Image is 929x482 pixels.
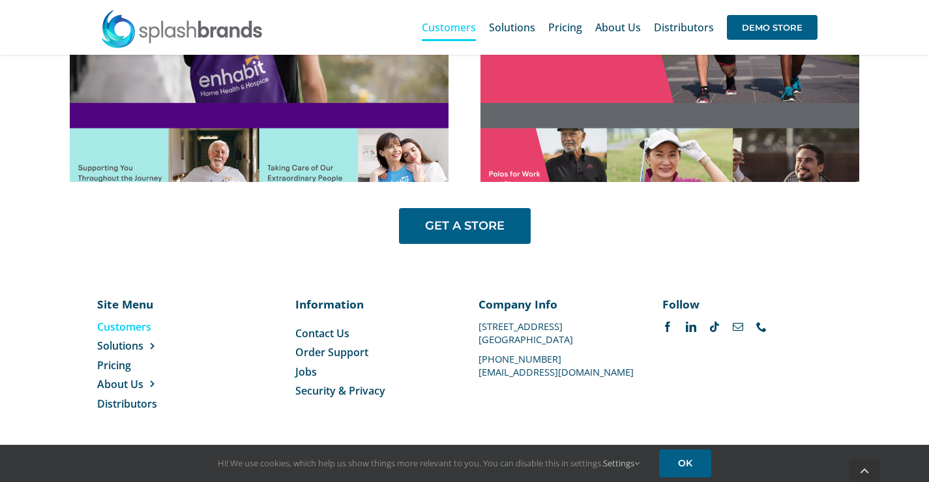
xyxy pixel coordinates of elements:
a: Distributors [97,397,196,411]
nav: Menu [97,320,196,411]
img: SplashBrands.com Logo [100,9,263,48]
a: Distributors [654,7,714,48]
span: Jobs [295,365,317,379]
a: GET A STORE [399,208,531,244]
span: Solutions [97,339,143,353]
nav: Menu [295,326,450,399]
a: phone [756,322,767,332]
a: Customers [422,7,476,48]
span: Customers [422,22,476,33]
span: Solutions [489,22,535,33]
span: About Us [97,377,143,391]
span: Contact Us [295,326,349,340]
a: Settings [603,457,640,469]
a: About Us [97,377,196,391]
span: Customers [97,320,151,334]
a: Solutions [97,339,196,353]
a: OK [659,449,711,477]
a: facebook [662,322,673,332]
span: Distributors [654,22,714,33]
a: tiktok [709,322,720,332]
nav: Main Menu Sticky [422,7,818,48]
p: Follow [662,296,818,312]
a: Customers [97,320,196,334]
span: Pricing [97,358,131,372]
p: Site Menu [97,296,196,312]
span: Security & Privacy [295,384,385,398]
a: Security & Privacy [295,384,450,398]
a: Contact Us [295,326,450,340]
span: DEMO STORE [727,15,818,40]
a: linkedin [686,322,696,332]
a: Pricing [548,7,582,48]
span: Pricing [548,22,582,33]
span: GET A STORE [425,219,505,233]
a: DEMO STORE [727,7,818,48]
p: Company Info [479,296,634,312]
a: Pricing [97,358,196,372]
a: Jobs [295,365,450,379]
span: About Us [595,22,641,33]
a: Order Support [295,345,450,359]
p: Information [295,296,450,312]
span: Distributors [97,397,157,411]
span: Hi! We use cookies, which help us show things more relevant to you. You can disable this in setti... [218,457,640,469]
a: mail [733,322,743,332]
span: Order Support [295,345,368,359]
